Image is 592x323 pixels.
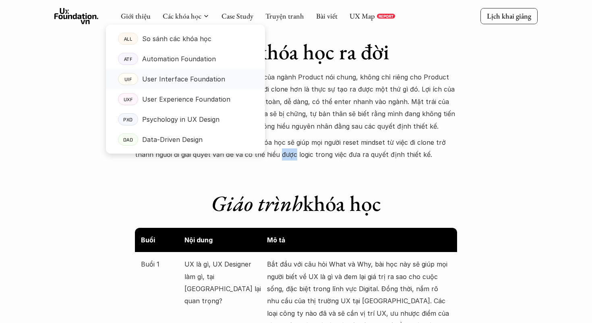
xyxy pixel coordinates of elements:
[135,71,457,132] p: Khóa học này ra đời để giải quyết vấn đề của ngành Product nói chung, không chỉ riêng cho Product...
[487,11,531,21] p: Lịch khai giảng
[184,258,263,307] p: UX là gì, UX Designer làm gì, tại [GEOGRAPHIC_DATA] lại quan trọng?
[265,11,304,21] a: Truyện tranh
[106,89,265,109] a: UXFUser Experience Foundation
[106,29,265,49] a: ALLSo sánh các khóa học
[350,11,375,21] a: UX Map
[123,117,133,122] p: PXD
[142,73,225,85] p: User Interface Foundation
[142,113,219,125] p: Psychology in UX Design
[135,190,457,217] h1: khóa học
[142,33,211,45] p: So sánh các khóa học
[106,109,265,129] a: PXDPsychology in UX Design
[124,36,132,42] p: ALL
[106,129,265,150] a: DADData-Driven Design
[184,236,213,244] strong: Nội dung
[142,53,216,65] p: Automation Foundation
[124,96,133,102] p: UXF
[141,236,155,244] strong: Buổi
[480,8,538,24] a: Lịch khai giảng
[141,258,180,270] p: Buổi 1
[316,11,337,21] a: Bài viết
[142,133,203,146] p: Data-Driven Design
[142,93,230,105] p: User Experience Foundation
[135,136,457,161] p: Đó là lý do vì sao khóa học này ra đời. Khóa học sẽ giúp mọi người reset mindset từ việc đi clone...
[124,76,132,82] p: UIF
[163,11,201,21] a: Các khóa học
[221,11,253,21] a: Case Study
[379,14,393,19] p: REPORT
[267,236,285,244] strong: Mô tả
[211,189,303,217] em: Giáo trình
[123,137,133,142] p: DAD
[124,56,132,62] p: ATF
[121,11,151,21] a: Giới thiệu
[135,39,457,65] h1: khóa học ra đời
[106,49,265,69] a: ATFAutomation Foundation
[106,69,265,89] a: UIFUser Interface Foundation
[377,14,395,19] a: REPORT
